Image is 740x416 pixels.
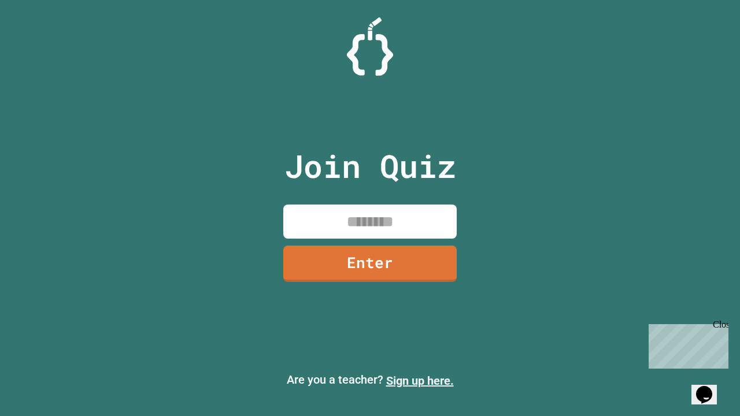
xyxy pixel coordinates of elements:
iframe: chat widget [691,370,728,404]
img: Logo.svg [347,17,393,76]
a: Sign up here. [386,374,454,388]
a: Enter [283,246,457,282]
p: Join Quiz [284,142,456,190]
div: Chat with us now!Close [5,5,80,73]
iframe: chat widget [644,320,728,369]
p: Are you a teacher? [9,371,731,389]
